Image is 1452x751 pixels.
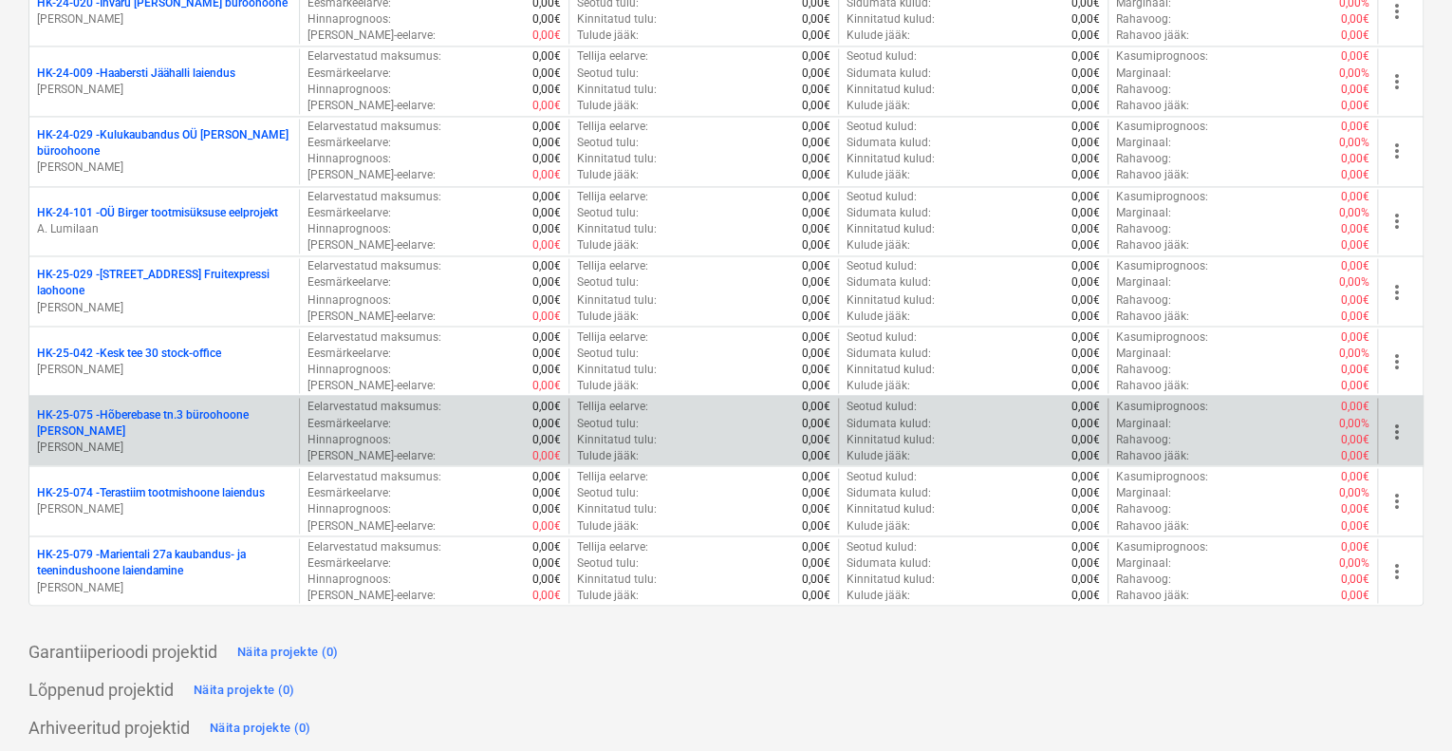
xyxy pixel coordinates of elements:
p: 0,00% [1339,415,1369,431]
p: Rahavoog : [1116,431,1171,447]
p: [PERSON_NAME] [37,11,291,28]
p: Hinnaprognoos : [307,500,391,516]
p: Rahavoo jääk : [1116,98,1189,114]
p: 0,00€ [1341,431,1369,447]
p: 0,00€ [1341,361,1369,377]
p: 0,00€ [1071,119,1100,135]
p: 0,00€ [532,28,561,44]
div: HK-25-042 -Kesk tee 30 stock-office[PERSON_NAME] [37,345,291,377]
p: Rahavoog : [1116,361,1171,377]
p: Eesmärkeelarve : [307,205,391,221]
button: Näita projekte (0) [189,674,300,704]
span: more_vert [1386,420,1408,442]
p: 0,00€ [532,538,561,554]
p: Kulude jääk : [847,308,910,324]
p: 0,00€ [1071,98,1100,114]
p: 0,00€ [1071,66,1100,82]
p: 0,00€ [802,258,830,274]
p: Tulude jääk : [577,98,639,114]
p: HK-24-009 - Haabersti Jäähalli laiendus [37,66,235,82]
button: Näita projekte (0) [205,712,316,742]
p: 0,00€ [532,447,561,463]
p: Tellija eelarve : [577,398,648,414]
p: 0,00€ [532,135,561,151]
p: 0,00€ [1071,447,1100,463]
p: [PERSON_NAME]-eelarve : [307,98,436,114]
p: [PERSON_NAME] [37,160,291,176]
p: 0,00€ [532,237,561,253]
p: 0,00€ [1071,135,1100,151]
p: Eelarvestatud maksumus : [307,48,441,65]
span: more_vert [1386,210,1408,233]
p: 0,00€ [802,135,830,151]
p: HK-25-079 - Marientali 27a kaubandus- ja teenindushoone laiendamine [37,546,291,578]
p: [PERSON_NAME] [37,439,291,455]
p: 0,00€ [1071,48,1100,65]
p: [PERSON_NAME] [37,361,291,377]
p: 0,00% [1339,484,1369,500]
p: 0,00€ [532,48,561,65]
p: Kinnitatud tulu : [577,431,657,447]
p: A. Lumilaan [37,221,291,237]
p: Sidumata kulud : [847,205,931,221]
p: Kulude jääk : [847,237,910,253]
p: 0,00€ [1071,28,1100,44]
p: Kasumiprognoos : [1116,398,1208,414]
p: Tellija eelarve : [577,329,648,345]
p: 0,00€ [802,415,830,431]
p: 0,00€ [532,361,561,377]
p: 0,00€ [802,377,830,393]
p: Tellija eelarve : [577,258,648,274]
p: Seotud kulud : [847,538,917,554]
div: Näita projekte (0) [237,641,339,663]
div: HK-25-075 -Hõberebase tn.3 büroohoone [PERSON_NAME][PERSON_NAME] [37,406,291,455]
p: Seotud kulud : [847,48,917,65]
p: Rahavoo jääk : [1116,517,1189,534]
p: 0,00€ [1071,538,1100,554]
p: 0,00€ [802,167,830,183]
p: 0,00€ [1071,205,1100,221]
p: 0,00€ [802,237,830,253]
p: 0,00€ [532,167,561,183]
p: Marginaal : [1116,484,1171,500]
p: Hinnaprognoos : [307,82,391,98]
p: Sidumata kulud : [847,345,931,361]
p: Kulude jääk : [847,98,910,114]
p: 0,00€ [802,189,830,205]
p: Eelarvestatud maksumus : [307,398,441,414]
p: 0,00€ [1341,48,1369,65]
p: Tulude jääk : [577,377,639,393]
p: 0,00€ [802,345,830,361]
p: 0,00€ [1071,308,1100,324]
p: Kulude jääk : [847,447,910,463]
p: Kasumiprognoos : [1116,468,1208,484]
p: 0,00€ [802,98,830,114]
p: Tellija eelarve : [577,538,648,554]
p: 0,00€ [1071,189,1100,205]
p: 0,00€ [1341,151,1369,167]
p: Eesmärkeelarve : [307,415,391,431]
p: 0,00€ [1341,308,1369,324]
p: 0,00€ [802,11,830,28]
p: 0,00€ [532,468,561,484]
p: Seotud tulu : [577,205,639,221]
p: Tellija eelarve : [577,48,648,65]
p: Kinnitatud kulud : [847,221,935,237]
p: Seotud tulu : [577,554,639,571]
button: Näita projekte (0) [233,636,344,667]
p: Kinnitatud kulud : [847,151,935,167]
p: 0,00€ [802,398,830,414]
p: 0,00€ [1071,361,1100,377]
span: more_vert [1386,140,1408,162]
p: 0,00€ [532,189,561,205]
p: Kinnitatud tulu : [577,82,657,98]
p: 0,00€ [802,28,830,44]
p: Marginaal : [1116,66,1171,82]
p: 0,00€ [1341,167,1369,183]
p: 0,00€ [1071,500,1100,516]
p: 0,00€ [802,291,830,308]
p: 0,00€ [802,517,830,534]
p: 0,00€ [1341,447,1369,463]
p: 0,00€ [532,258,561,274]
p: [PERSON_NAME]-eelarve : [307,167,436,183]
